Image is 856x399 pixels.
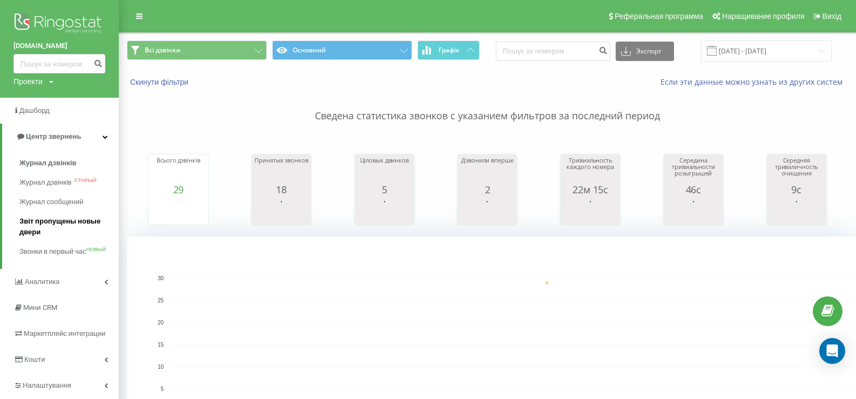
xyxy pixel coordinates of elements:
[173,183,184,196] font: 29
[160,386,164,392] text: 5
[19,192,119,212] a: Журнал сообщений
[130,78,188,86] font: Скинути фільтри
[127,77,194,87] button: Скинути фільтри
[770,195,824,227] svg: Диаграмма.
[254,195,308,227] svg: Диаграмма.
[19,173,119,192] a: Журнал дзвінківСТАРЫЙ
[145,45,180,55] font: Всі дзвінки
[19,178,71,186] font: Журнал дзвінків
[151,195,205,227] svg: Диаграмма.
[157,156,200,164] font: Всього дзвінків
[567,156,614,171] font: Тривиальность каждого номера
[672,156,715,177] font: Середина тривиальности розыгрышей
[19,198,83,206] font: Журнал сообщений
[563,195,617,227] svg: Диаграмма.
[254,156,308,164] font: Принятых звонков
[791,183,801,196] font: 9с
[660,77,848,87] a: Если эти данные можно узнать из других систем
[25,278,59,286] font: Аналитика
[636,46,662,56] font: Экспорт
[23,303,57,312] font: Мини CRM
[23,381,71,389] font: Налаштування
[24,355,45,363] font: Кошти
[272,40,412,60] button: Основний
[19,159,77,167] font: Журнал дзвінків
[666,195,720,227] svg: Диаграмма.
[460,195,514,227] svg: Диаграмма.
[496,42,610,61] input: Пошук за номером
[24,329,105,337] font: Маркетплейс интеграции
[572,183,608,196] font: 22м 15с
[158,364,164,370] text: 10
[660,77,842,87] font: Если эти данные можно узнать из других систем
[158,297,164,303] text: 25
[74,177,96,183] font: СТАРЫЙ
[26,132,81,140] font: Центр звернень
[360,156,409,164] font: Ціловых двинков
[2,124,119,150] a: Центр звернень
[19,212,119,242] a: Звіт пропущены новые двери
[19,247,86,255] font: Звонки в первый час
[158,275,164,281] text: 30
[14,54,105,73] input: Пошук за номером
[14,77,43,86] font: Проекти
[276,183,287,196] font: 18
[14,11,105,38] img: Логотип Ringostat
[19,217,100,236] font: Звіт пропущены новые двери
[722,12,804,21] font: Наращивание профиля
[14,42,68,50] font: [DOMAIN_NAME]
[127,40,267,60] button: Всі дзвінки
[616,42,674,61] button: Экспорт
[686,183,701,196] font: 46с
[823,12,841,21] font: Вихід
[461,156,513,164] font: Дзвонили вперше
[615,12,703,21] font: Реферальная программа
[485,183,490,196] font: 2
[19,106,50,114] font: Дашборд
[819,338,845,364] div: Открытый Интерком Мессенджер
[315,109,660,122] font: Сведена статистика звонков с указанием фильтров за последний период
[86,246,106,252] font: НОВЫЙ
[19,242,119,261] a: Звонки в первый часНОВЫЙ
[775,156,818,177] font: Середняя триваличность очищения
[293,45,326,55] font: Основний
[417,40,480,60] button: Графік
[19,153,119,173] a: Журнал дзвінків
[158,342,164,348] text: 15
[158,320,164,326] text: 20
[439,45,460,55] font: Графік
[382,183,387,196] font: 5
[358,195,412,227] svg: Диаграмма.
[14,40,105,51] a: [DOMAIN_NAME]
